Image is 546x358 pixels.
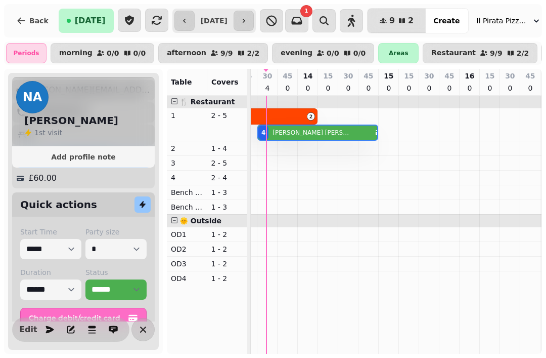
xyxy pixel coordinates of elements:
p: evening [281,49,312,57]
p: 1 - 3 [211,187,243,197]
p: 9 / 9 [220,50,233,57]
span: st [39,129,48,137]
p: 0 [365,83,373,93]
p: 3 [171,158,203,168]
p: afternoon [167,49,206,57]
p: 15 [404,71,414,81]
span: Add profile note [24,153,143,161]
p: 1 - 2 [211,244,243,254]
p: 2 - 5 [211,110,243,121]
span: NA [23,91,42,103]
span: 🍴 Restaurant [179,98,235,106]
button: [DATE] [59,9,114,33]
button: Add profile note [16,150,151,164]
p: OD2 [171,244,203,254]
p: 0 [405,83,413,93]
span: 2 [408,17,414,25]
p: 0 [466,83,474,93]
p: 0 [284,83,292,93]
p: 0 [526,83,534,93]
p: £60.00 [28,172,57,184]
p: 1 - 3 [211,202,243,212]
p: 0 / 0 [353,50,366,57]
p: 0 [324,83,332,93]
div: Periods [6,43,47,63]
p: 0 [425,83,433,93]
p: 1 - 2 [211,273,243,284]
span: Covers [211,78,239,86]
p: 15 [485,71,494,81]
label: Duration [20,267,81,277]
p: 0 [486,83,494,93]
p: 30 [424,71,434,81]
div: Areas [378,43,419,63]
div: 4 [261,129,265,137]
button: Restaurant9/92/2 [423,43,537,63]
label: Status [85,267,147,277]
p: 45 [363,71,373,81]
p: Bench Left [171,187,203,197]
p: 0 / 0 [107,50,119,57]
button: Create [425,9,468,33]
p: 15 [323,71,333,81]
p: 4 [171,173,203,183]
p: Restaurant [431,49,476,57]
label: Start Time [20,227,81,237]
span: 1 [304,9,308,14]
span: Edit [22,326,34,334]
p: 30 [262,71,272,81]
p: 0 [344,83,352,93]
p: 14 [303,71,312,81]
p: OD4 [171,273,203,284]
h2: Quick actions [20,197,97,212]
p: [PERSON_NAME] [PERSON_NAME] [272,129,350,137]
p: OD3 [171,259,203,269]
span: [DATE] [75,17,106,25]
p: 4 [263,83,271,93]
span: Table [171,78,192,86]
p: 15 [384,71,393,81]
button: afternoon9/92/2 [158,43,268,63]
button: 92 [368,9,426,33]
p: 2 - 5 [211,158,243,168]
span: Il Pirata Pizzata [477,16,527,26]
p: 2 [171,143,203,153]
p: 45 [283,71,292,81]
p: 0 / 0 [327,50,339,57]
button: Edit [18,320,38,340]
p: 45 [444,71,454,81]
p: 1 [171,110,203,121]
span: Charge debit/credit card [29,314,126,322]
p: 16 [465,71,474,81]
span: 🌞 Outside [179,217,221,225]
p: 2 / 2 [247,50,260,57]
p: 1 - 2 [211,229,243,240]
p: 0 [385,83,393,93]
p: OD1 [171,229,203,240]
p: 0 [445,83,453,93]
p: morning [59,49,93,57]
p: 0 / 0 [133,50,146,57]
p: 45 [525,71,535,81]
p: 0 [506,83,514,93]
span: 9 [389,17,395,25]
button: morning0/00/0 [51,43,154,63]
span: Back [29,17,49,24]
p: 1 - 4 [211,143,243,153]
p: 2 / 2 [517,50,529,57]
button: evening0/00/0 [272,43,374,63]
label: Party size [85,227,147,237]
p: 9 / 9 [490,50,503,57]
p: 30 [505,71,515,81]
p: 1 - 2 [211,259,243,269]
span: 1 [34,129,39,137]
button: Back [8,9,57,33]
button: Charge debit/credit card [20,308,147,328]
p: 0 [304,83,312,93]
p: 2 - 4 [211,173,243,183]
p: Bench Right [171,202,203,212]
p: visit [34,128,62,138]
div: Cancellation Fee [16,151,151,168]
h2: [PERSON_NAME] [24,113,118,128]
span: Create [433,17,460,24]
